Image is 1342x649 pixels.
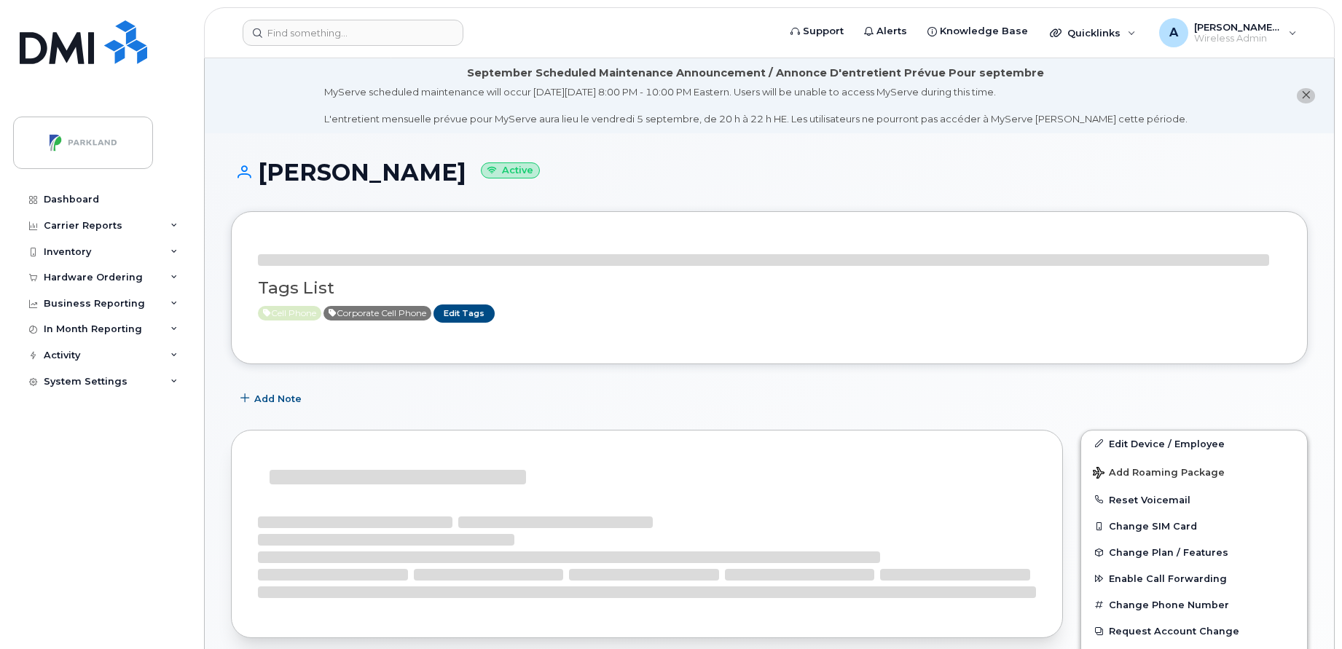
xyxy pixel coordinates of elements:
button: Change Phone Number [1081,591,1307,618]
button: Change Plan / Features [1081,539,1307,565]
button: Change SIM Card [1081,513,1307,539]
span: Add Roaming Package [1093,467,1225,481]
span: Active [258,306,321,320]
a: Edit Tags [433,304,495,323]
button: Reset Voicemail [1081,487,1307,513]
button: Add Roaming Package [1081,457,1307,487]
span: Add Note [254,392,302,406]
h1: [PERSON_NAME] [231,160,1308,185]
button: Add Note [231,386,314,412]
span: Enable Call Forwarding [1109,573,1227,584]
button: Enable Call Forwarding [1081,565,1307,591]
div: MyServe scheduled maintenance will occur [DATE][DATE] 8:00 PM - 10:00 PM Eastern. Users will be u... [324,85,1188,126]
a: Edit Device / Employee [1081,430,1307,457]
button: Request Account Change [1081,618,1307,644]
small: Active [481,162,540,179]
div: September Scheduled Maintenance Announcement / Annonce D'entretient Prévue Pour septembre [467,66,1044,81]
span: Change Plan / Features [1109,547,1228,558]
span: Active [323,306,431,320]
h3: Tags List [258,279,1281,297]
button: close notification [1297,88,1315,103]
